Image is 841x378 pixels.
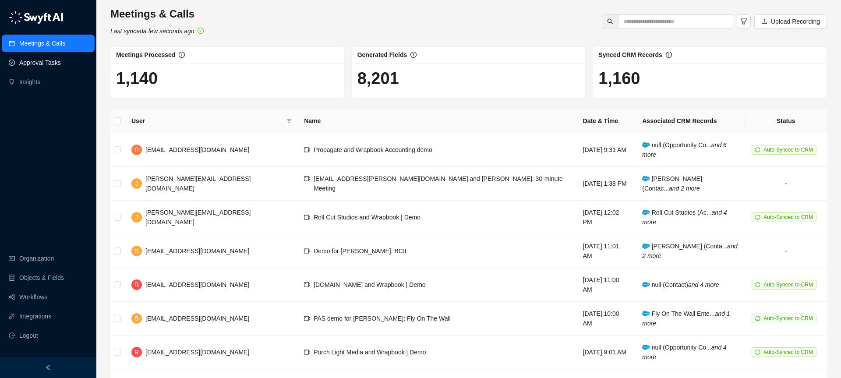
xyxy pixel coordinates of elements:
th: Associated CRM Records [635,109,745,133]
span: Synced CRM Records [598,51,662,58]
span: [EMAIL_ADDRESS][DOMAIN_NAME] [145,146,249,153]
img: logo-05li4sbe.png [9,11,64,24]
span: upload [761,18,767,25]
span: [EMAIL_ADDRESS][DOMAIN_NAME] [145,349,249,356]
span: info-circle [179,52,185,58]
span: null (Contact) [642,281,719,288]
span: video-camera [304,147,310,153]
i: and 4 more [688,281,719,288]
td: [DATE] 9:31 AM [576,133,636,167]
th: Name [297,109,576,133]
span: filter [286,118,292,124]
h1: 1,140 [116,68,339,88]
span: null (Opportunity Co... [642,344,727,360]
span: J [135,179,138,188]
span: [EMAIL_ADDRESS][DOMAIN_NAME] [145,281,249,288]
td: - [745,167,827,201]
span: Auto-Synced to CRM [763,349,813,355]
a: Integrations [19,307,51,325]
span: [PERSON_NAME][EMAIL_ADDRESS][DOMAIN_NAME] [145,175,251,192]
span: filter [740,18,747,25]
span: [PERSON_NAME] (Conta... [642,243,737,259]
span: check-circle [198,28,204,34]
span: sync [755,215,760,220]
span: sync [755,316,760,321]
i: and 4 more [642,344,727,360]
span: [DOMAIN_NAME] and Wrapbook | Demo [314,281,425,288]
span: filter [285,114,293,127]
a: Insights [19,73,40,91]
span: Upload Recording [771,17,820,26]
span: video-camera [304,282,310,288]
th: Status [745,109,827,133]
i: Last synced a few seconds ago [110,28,194,35]
span: Meetings Processed [116,51,175,58]
th: Date & Time [576,109,636,133]
span: Fly On The Wall Ente... [642,310,730,327]
span: [EMAIL_ADDRESS][DOMAIN_NAME] [145,247,249,254]
span: video-camera [304,248,310,254]
h3: Meetings & Calls [110,7,204,21]
span: Auto-Synced to CRM [763,282,813,288]
span: info-circle [666,52,672,58]
span: sync [755,147,760,152]
td: [DATE] 10:00 AM [576,302,636,336]
span: [PERSON_NAME][EMAIL_ADDRESS][DOMAIN_NAME] [145,209,251,226]
span: left [45,364,51,371]
td: [DATE] 9:01 AM [576,336,636,369]
td: [DATE] 11:01 AM [576,234,636,268]
span: R [134,347,139,357]
i: and 2 more [642,243,737,259]
span: video-camera [304,349,310,355]
span: logout [9,332,15,339]
span: search [607,18,613,25]
span: video-camera [304,176,310,182]
span: Generated Fields [357,51,407,58]
span: Auto-Synced to CRM [763,147,813,153]
td: [DATE] 11:00 AM [576,268,636,302]
i: and 6 more [642,141,727,158]
span: [PERSON_NAME] (Contac... [642,175,702,192]
i: and 4 more [642,209,727,226]
a: Meetings & Calls [19,35,65,52]
a: Organization [19,250,54,267]
span: S [134,314,138,323]
span: Propagate and Wrapbook Accounting demo [314,146,432,153]
span: R [134,145,139,155]
i: and 1 more [642,310,730,327]
span: Logout [19,327,38,344]
span: Auto-Synced to CRM [763,315,813,321]
span: video-camera [304,315,310,321]
button: Upload Recording [754,14,827,28]
span: J [135,212,138,222]
span: Porch Light Media and Wrapbook | Demo [314,349,426,356]
i: and 2 more [669,185,700,192]
td: [DATE] 1:38 PM [576,167,636,201]
span: info-circle [410,52,417,58]
a: Objects & Fields [19,269,64,286]
h1: 1,160 [598,68,821,88]
a: Approval Tasks [19,54,61,71]
span: User [131,116,283,126]
span: PAS demo for [PERSON_NAME]: Fly On The Wall [314,315,451,322]
span: [EMAIL_ADDRESS][DOMAIN_NAME] [145,315,249,322]
span: [EMAIL_ADDRESS][PERSON_NAME][DOMAIN_NAME] and [PERSON_NAME]: 30-minute Meeting [314,175,563,192]
span: Demo for [PERSON_NAME]: BCII [314,247,406,254]
span: sync [755,350,760,355]
span: S [134,246,138,256]
h1: 8,201 [357,68,580,88]
span: video-camera [304,214,310,220]
span: sync [755,282,760,287]
span: R [134,280,139,290]
span: Auto-Synced to CRM [763,214,813,220]
a: Workflows [19,288,47,306]
span: null (Opportunity Co... [642,141,727,158]
span: Roll Cut Studios (Ac... [642,209,727,226]
td: - [745,234,827,268]
td: [DATE] 12:02 PM [576,201,636,234]
span: Roll Cut Studios and Wrapbook | Demo [314,214,420,221]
